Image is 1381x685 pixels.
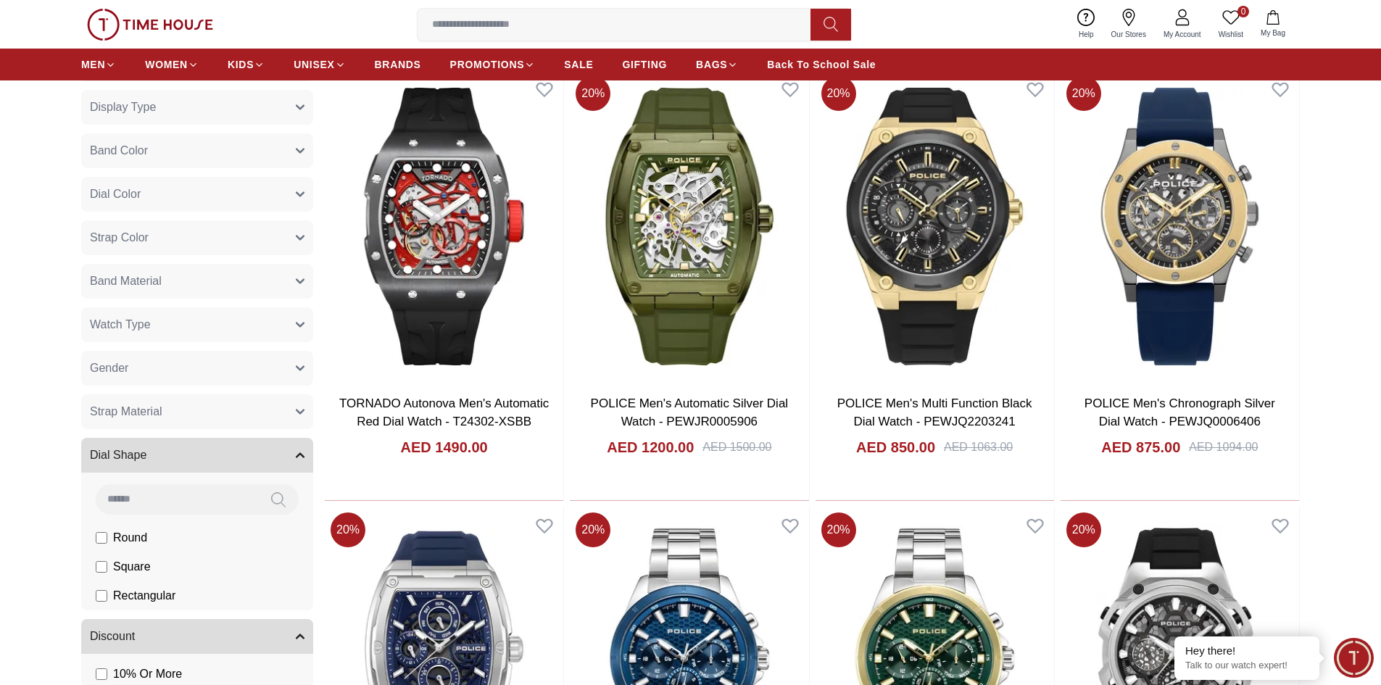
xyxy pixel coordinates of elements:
a: 0Wishlist [1210,6,1252,43]
button: Band Color [81,133,313,168]
h4: AED 1490.00 [401,437,488,457]
a: POLICE Men's Automatic Silver Dial Watch - PEWJR0005906 [591,397,789,429]
span: Display Type [90,99,156,116]
div: AED 1500.00 [702,439,771,456]
button: Band Material [81,264,313,299]
a: MEN [81,51,116,78]
button: Watch Type [81,307,313,342]
h4: AED 875.00 [1101,437,1180,457]
a: PROMOTIONS [450,51,536,78]
a: POLICE Men's Chronograph Silver Dial Watch - PEWJQ0006406 [1085,397,1275,429]
span: Square [113,558,151,576]
span: 0 [1237,6,1249,17]
input: 10% Or More [96,668,107,680]
button: My Bag [1252,7,1294,41]
a: POLICE Men's Multi Function Black Dial Watch - PEWJQ2203241 [837,397,1032,429]
span: Round [113,529,147,547]
span: Dial Shape [90,447,146,464]
img: TORNADO Autonova Men's Automatic Red Dial Watch - T24302-XSBB [325,70,563,382]
span: 20 % [1066,76,1101,111]
button: Gender [81,351,313,386]
button: Strap Color [81,220,313,255]
span: 20 % [576,76,610,111]
span: Discount [90,628,135,645]
span: Rectangular [113,587,175,605]
img: ... [87,9,213,41]
button: Dial Shape [81,438,313,473]
button: Strap Material [81,394,313,429]
a: TORNADO Autonova Men's Automatic Red Dial Watch - T24302-XSBB [339,397,549,429]
a: UNISEX [294,51,345,78]
span: KIDS [228,57,254,72]
img: POLICE Men's Automatic Silver Dial Watch - PEWJR0005906 [570,70,808,382]
img: POLICE Men's Multi Function Black Dial Watch - PEWJQ2203241 [816,70,1054,382]
span: 20 % [821,512,856,547]
span: MEN [81,57,105,72]
a: Help [1070,6,1103,43]
span: Help [1073,29,1100,40]
input: Square [96,561,107,573]
div: Chat Widget [1334,638,1374,678]
span: My Bag [1255,28,1291,38]
span: 20 % [576,512,610,547]
div: Hey there! [1185,644,1309,658]
span: BRANDS [375,57,421,72]
span: WOMEN [145,57,188,72]
span: SALE [564,57,593,72]
span: My Account [1158,29,1207,40]
h4: AED 1200.00 [607,437,694,457]
span: Our Stores [1106,29,1152,40]
span: UNISEX [294,57,334,72]
span: Strap Color [90,229,149,246]
span: GIFTING [622,57,667,72]
span: 10 % Or More [113,665,182,683]
div: AED 1063.00 [944,439,1013,456]
span: 20 % [331,512,365,547]
a: Our Stores [1103,6,1155,43]
a: GIFTING [622,51,667,78]
span: Back To School Sale [767,57,876,72]
span: 20 % [1066,512,1101,547]
span: PROMOTIONS [450,57,525,72]
div: AED 1094.00 [1189,439,1258,456]
a: KIDS [228,51,265,78]
span: Watch Type [90,316,151,333]
a: SALE [564,51,593,78]
span: 20 % [821,76,856,111]
input: Rectangular [96,590,107,602]
p: Talk to our watch expert! [1185,660,1309,672]
span: BAGS [696,57,727,72]
button: Display Type [81,90,313,125]
img: POLICE Men's Chronograph Silver Dial Watch - PEWJQ0006406 [1061,70,1299,382]
span: Band Color [90,142,148,159]
a: BAGS [696,51,738,78]
span: Strap Material [90,403,162,420]
a: WOMEN [145,51,199,78]
input: Round [96,532,107,544]
span: Dial Color [90,186,141,203]
span: Gender [90,360,128,377]
span: Wishlist [1213,29,1249,40]
button: Dial Color [81,177,313,212]
span: Band Material [90,273,162,290]
h4: AED 850.00 [856,437,935,457]
a: Back To School Sale [767,51,876,78]
a: BRANDS [375,51,421,78]
button: Discount [81,619,313,654]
